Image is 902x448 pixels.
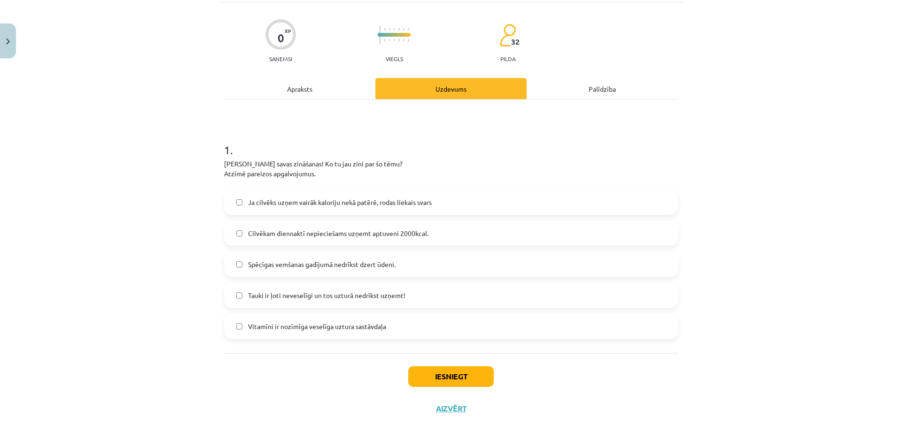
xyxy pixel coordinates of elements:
img: icon-long-line-d9ea69661e0d244f92f715978eff75569469978d946b2353a9bb055b3ed8787d.svg [380,26,381,44]
input: Vitamīni ir nozīmīga veselīga uztura sastāvdaļa [236,323,242,330]
span: 32 [511,38,520,46]
p: pilda [500,55,515,62]
img: icon-short-line-57e1e144782c952c97e751825c79c345078a6d821885a25fce030b3d8c18986b.svg [389,28,390,31]
img: icon-short-line-57e1e144782c952c97e751825c79c345078a6d821885a25fce030b3d8c18986b.svg [408,39,409,41]
p: Saņemsi [265,55,296,62]
div: Apraksts [224,78,375,99]
input: Tauki ir ļoti neveselīgi un tos uzturā nedrīkst uzņemt! [236,292,242,299]
span: Tauki ir ļoti neveselīgi un tos uzturā nedrīkst uzņemt! [248,291,405,300]
div: Uzdevums [375,78,527,99]
span: Spēcīgas vemšanas gadījumā nedrīkst dzert ūdeni. [248,259,396,269]
img: icon-short-line-57e1e144782c952c97e751825c79c345078a6d821885a25fce030b3d8c18986b.svg [384,39,385,41]
button: Aizvērt [433,404,469,413]
span: XP [285,28,291,33]
img: icon-short-line-57e1e144782c952c97e751825c79c345078a6d821885a25fce030b3d8c18986b.svg [408,28,409,31]
h1: 1 . [224,127,678,156]
img: icon-short-line-57e1e144782c952c97e751825c79c345078a6d821885a25fce030b3d8c18986b.svg [389,39,390,41]
img: icon-short-line-57e1e144782c952c97e751825c79c345078a6d821885a25fce030b3d8c18986b.svg [398,28,399,31]
button: Iesniegt [408,366,494,387]
span: Vitamīni ir nozīmīga veselīga uztura sastāvdaļa [248,322,386,331]
img: icon-short-line-57e1e144782c952c97e751825c79c345078a6d821885a25fce030b3d8c18986b.svg [398,39,399,41]
p: Viegls [386,55,403,62]
img: icon-close-lesson-0947bae3869378f0d4975bcd49f059093ad1ed9edebbc8119c70593378902aed.svg [6,39,10,45]
input: Cilvēkam diennaktī nepieciešams uzņemt aptuveni 2000kcal. [236,230,242,236]
img: icon-short-line-57e1e144782c952c97e751825c79c345078a6d821885a25fce030b3d8c18986b.svg [384,28,385,31]
img: students-c634bb4e5e11cddfef0936a35e636f08e4e9abd3cc4e673bd6f9a4125e45ecb1.svg [499,24,516,47]
div: Palīdzība [527,78,678,99]
p: [PERSON_NAME] savas zināšanas! Ko tu jau zini par šo tēmu? Atzīmē pareizos apgalvojumus. [224,159,678,179]
input: Ja cilvēks uzņem vairāk kaloriju nekā patērē, rodas liekais svars [236,199,242,205]
img: icon-short-line-57e1e144782c952c97e751825c79c345078a6d821885a25fce030b3d8c18986b.svg [403,28,404,31]
div: 0 [278,31,284,45]
span: Cilvēkam diennaktī nepieciešams uzņemt aptuveni 2000kcal. [248,228,428,238]
img: icon-short-line-57e1e144782c952c97e751825c79c345078a6d821885a25fce030b3d8c18986b.svg [403,39,404,41]
input: Spēcīgas vemšanas gadījumā nedrīkst dzert ūdeni. [236,261,242,267]
span: Ja cilvēks uzņem vairāk kaloriju nekā patērē, rodas liekais svars [248,197,432,207]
